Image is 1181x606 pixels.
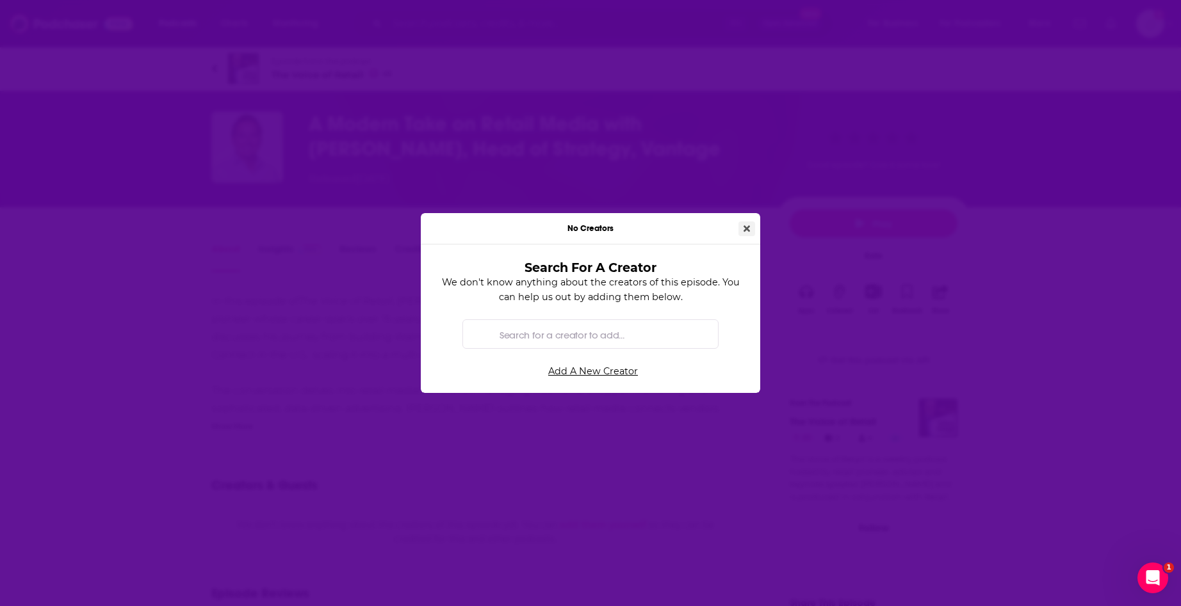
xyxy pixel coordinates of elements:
[457,260,724,275] h3: Search For A Creator
[494,320,708,349] input: Search for a creator to add...
[1137,562,1168,593] iframe: Intercom live chat
[421,213,760,244] div: No Creators
[738,221,755,236] button: Close
[462,319,719,349] div: Search by entity type
[1164,562,1174,573] span: 1
[436,275,745,304] p: We don't know anything about the creators of this episode. You can help us out by adding them below.
[441,356,745,385] a: Add A New Creator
